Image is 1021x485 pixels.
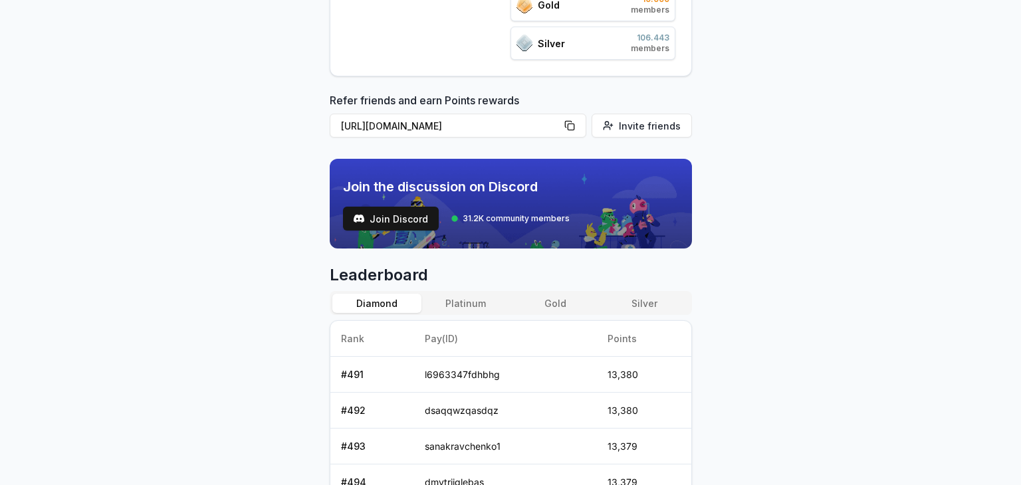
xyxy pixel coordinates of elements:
[597,393,691,429] td: 13,380
[421,294,510,313] button: Platinum
[330,357,415,393] td: # 491
[538,37,565,50] span: Silver
[463,213,570,224] span: 31.2K community members
[414,429,597,464] td: sanakravchenko1
[343,177,570,196] span: Join the discussion on Discord
[631,5,669,15] span: members
[619,119,681,133] span: Invite friends
[330,264,692,286] span: Leaderboard
[516,35,532,52] img: ranks_icon
[414,393,597,429] td: dsaqqwzqasdqz
[370,212,428,226] span: Join Discord
[414,357,597,393] td: l6963347fdhbhg
[330,321,415,357] th: Rank
[343,207,439,231] a: testJoin Discord
[631,33,669,43] span: 106.443
[600,294,689,313] button: Silver
[330,393,415,429] td: # 492
[330,159,692,248] img: discord_banner
[330,429,415,464] td: # 493
[592,114,692,138] button: Invite friends
[597,357,691,393] td: 13,380
[597,321,691,357] th: Points
[343,207,439,231] button: Join Discord
[414,321,597,357] th: Pay(ID)
[510,294,600,313] button: Gold
[332,294,421,313] button: Diamond
[631,43,669,54] span: members
[597,429,691,464] td: 13,379
[354,213,364,224] img: test
[330,92,692,143] div: Refer friends and earn Points rewards
[330,114,586,138] button: [URL][DOMAIN_NAME]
